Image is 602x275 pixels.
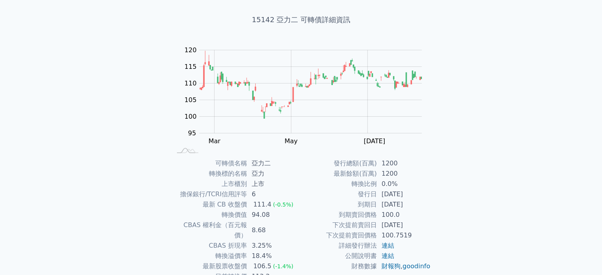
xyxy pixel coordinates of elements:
[171,210,247,220] td: 轉換價值
[247,179,301,189] td: 上市
[247,220,301,241] td: 8.68
[364,137,385,145] tspan: [DATE]
[184,96,197,104] tspan: 105
[162,14,441,25] h1: 15142 亞力二 可轉債詳細資訊
[382,252,394,260] a: 連結
[171,220,247,241] td: CBAS 權利金（百元報價）
[273,263,294,269] span: (-1.4%)
[301,251,377,261] td: 公開說明書
[171,199,247,210] td: 最新 CB 收盤價
[184,46,197,54] tspan: 120
[247,169,301,179] td: 亞力
[301,230,377,241] td: 下次提前賣回價格
[377,158,431,169] td: 1200
[377,261,431,271] td: ,
[208,137,220,145] tspan: Mar
[377,230,431,241] td: 100.7519
[382,242,394,249] a: 連結
[171,158,247,169] td: 可轉債名稱
[247,189,301,199] td: 6
[184,63,197,70] tspan: 115
[171,169,247,179] td: 轉換標的名稱
[171,261,247,271] td: 最新股票收盤價
[301,220,377,230] td: 下次提前賣回日
[377,220,431,230] td: [DATE]
[377,210,431,220] td: 100.0
[377,179,431,189] td: 0.0%
[301,261,377,271] td: 財務數據
[285,137,298,145] tspan: May
[184,113,197,120] tspan: 100
[301,179,377,189] td: 轉換比例
[171,179,247,189] td: 上市櫃別
[252,199,273,210] div: 111.4
[301,199,377,210] td: 到期日
[247,210,301,220] td: 94.08
[301,158,377,169] td: 發行總額(百萬)
[184,80,197,87] tspan: 110
[247,241,301,251] td: 3.25%
[180,46,433,161] g: Chart
[377,189,431,199] td: [DATE]
[377,199,431,210] td: [DATE]
[301,169,377,179] td: 最新餘額(百萬)
[252,261,273,271] div: 106.5
[273,201,294,208] span: (-0.5%)
[171,241,247,251] td: CBAS 折現率
[377,169,431,179] td: 1200
[247,158,301,169] td: 亞力二
[171,189,247,199] td: 擔保銀行/TCRI信用評等
[301,241,377,251] td: 詳細發行辦法
[171,251,247,261] td: 轉換溢價率
[301,189,377,199] td: 發行日
[301,210,377,220] td: 到期賣回價格
[247,251,301,261] td: 18.4%
[403,262,430,270] a: goodinfo
[199,51,422,118] g: Series
[188,129,196,137] tspan: 95
[382,262,401,270] a: 財報狗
